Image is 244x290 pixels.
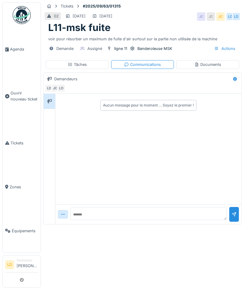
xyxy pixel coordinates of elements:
span: Équipements [12,228,38,234]
h1: L11-msk fuite [48,22,111,33]
div: Tâches [68,62,87,67]
strong: #2025/09/63/01315 [80,3,123,9]
li: [PERSON_NAME] [17,258,38,271]
div: LO [226,12,234,21]
div: JC [207,12,215,21]
div: [DATE] [99,13,112,19]
div: JC [197,12,205,21]
div: [DATE] [73,13,86,19]
li: LD [5,260,14,269]
div: Technicien [17,258,38,263]
div: Actions [211,44,238,53]
div: Documents [194,62,221,67]
div: voir pour résorber un maximum de fuite d'air surtout sur la partie non utilisée de la machine [48,34,237,42]
div: LO [57,84,65,92]
div: Demandeurs [54,76,77,82]
div: Banderoleuse MSK [137,46,172,51]
span: Tickets [11,140,38,146]
span: Zones [10,184,38,190]
div: 02 [54,13,59,19]
div: JC [51,84,59,92]
div: Tickets [61,3,74,9]
img: Badge_color-CXgf-gQk.svg [13,6,31,24]
a: Agenda [3,27,41,71]
div: LD [45,84,53,92]
div: LD [232,12,240,21]
div: JC [216,12,225,21]
span: Agenda [10,46,38,52]
div: Demande [56,46,74,51]
div: ligne 11 [114,46,127,51]
a: Tickets [3,121,41,165]
a: Zones [3,165,41,209]
a: Équipements [3,209,41,253]
div: Aucun message pour le moment … Soyez le premier ! [103,103,194,108]
span: Ouvrir nouveau ticket [11,90,38,102]
div: Assigné [87,46,102,51]
div: Communications [124,62,161,67]
a: Ouvrir nouveau ticket [3,71,41,121]
a: LD Technicien[PERSON_NAME] [5,258,38,273]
